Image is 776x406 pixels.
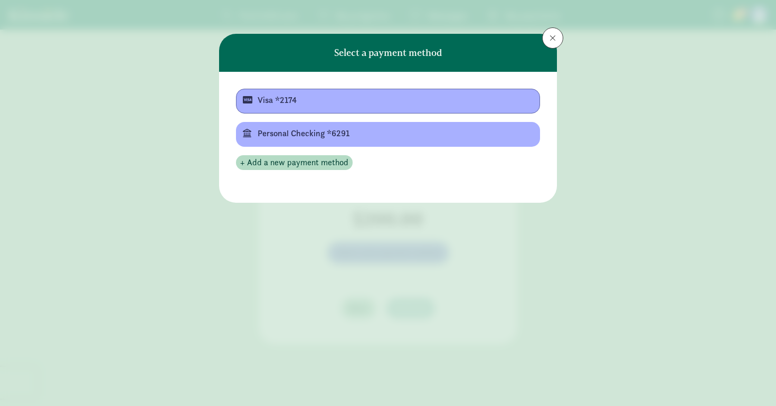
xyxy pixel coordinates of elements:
[236,155,353,170] button: + Add a new payment method
[236,122,540,147] button: Personal Checking *6291
[334,48,442,58] h6: Select a payment method
[258,94,516,107] div: Visa *2174
[240,156,348,169] span: + Add a new payment method
[236,89,540,114] button: Visa *2174
[258,127,516,140] div: Personal Checking *6291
